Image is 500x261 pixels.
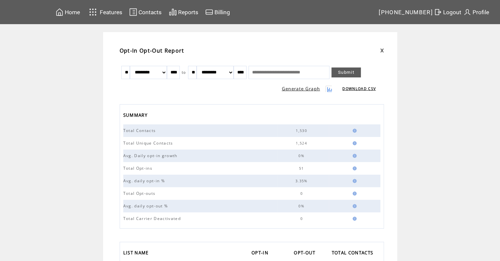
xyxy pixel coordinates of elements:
[300,216,304,221] span: 0
[351,141,357,145] img: help.gif
[351,217,357,221] img: help.gif
[182,70,186,75] span: to
[351,192,357,196] img: help.gif
[100,9,122,16] span: Features
[351,166,357,170] img: help.gif
[332,248,375,259] span: TOTAL CONTACTS
[123,216,182,221] span: Total Carrier Deactivated
[443,9,461,16] span: Logout
[123,191,157,196] span: Total Opt-outs
[351,204,357,208] img: help.gif
[178,9,198,16] span: Reports
[138,9,162,16] span: Contacts
[128,7,163,17] a: Contacts
[123,165,154,171] span: Total Opt-ins
[123,248,150,259] span: LIST NAME
[55,7,81,17] a: Home
[299,166,306,171] span: 51
[294,248,319,259] a: OPT-OUT
[87,7,99,18] img: features.svg
[120,47,184,54] span: Opt-In Opt-Out Report
[351,129,357,133] img: help.gif
[462,7,490,17] a: Profile
[331,67,361,77] a: Submit
[463,8,471,16] img: profile.svg
[86,6,124,19] a: Features
[294,248,317,259] span: OPT-OUT
[433,7,462,17] a: Logout
[295,179,309,183] span: 3.35%
[123,128,158,133] span: Total Contacts
[56,8,63,16] img: home.svg
[204,7,231,17] a: Billing
[300,191,304,196] span: 0
[332,248,377,259] a: TOTAL CONTACTS
[123,248,152,259] a: LIST NAME
[65,9,80,16] span: Home
[296,128,309,133] span: 1,530
[169,8,177,16] img: chart.svg
[214,9,230,16] span: Billing
[123,203,170,209] span: Avg. daily opt-out %
[282,86,320,92] a: Generate Graph
[434,8,442,16] img: exit.svg
[351,154,357,158] img: help.gif
[123,178,167,184] span: Avg. daily opt-in %
[351,179,357,183] img: help.gif
[251,248,272,259] a: OPT-IN
[473,9,489,16] span: Profile
[296,141,309,146] span: 1,524
[251,248,270,259] span: OPT-IN
[123,140,175,146] span: Total Unique Contacts
[123,110,149,121] span: SUMMARY
[205,8,213,16] img: creidtcard.svg
[129,8,137,16] img: contacts.svg
[168,7,199,17] a: Reports
[342,86,376,91] a: DOWNLOAD CSV
[298,204,306,208] span: 0%
[379,9,433,16] span: [PHONE_NUMBER]
[123,153,179,158] span: Avg. Daily opt-in growth
[298,153,306,158] span: 0%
